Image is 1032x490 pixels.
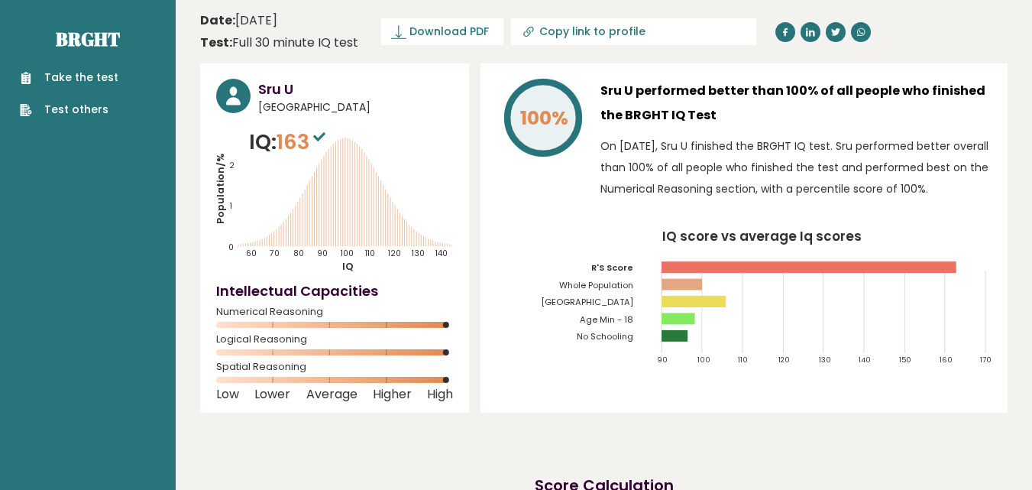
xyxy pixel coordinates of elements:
[366,248,376,259] tspan: 110
[738,355,748,365] tspan: 110
[230,200,232,212] tspan: 1
[216,391,239,398] span: Low
[216,309,453,315] span: Numerical Reasoning
[541,296,633,308] tspan: [GEOGRAPHIC_DATA]
[228,242,234,254] tspan: 0
[200,11,277,30] time: [DATE]
[214,154,227,224] tspan: Population/%
[258,79,453,99] h3: Sru U
[859,355,872,365] tspan: 140
[200,11,235,29] b: Date:
[258,99,453,115] span: [GEOGRAPHIC_DATA]
[580,313,633,326] tspan: Age Min - 18
[778,355,790,365] tspan: 120
[520,105,568,131] tspan: 100%
[216,336,453,342] span: Logical Reasoning
[577,330,633,342] tspan: No Schooling
[246,248,257,259] tspan: 60
[216,364,453,370] span: Spatial Reasoning
[940,355,953,365] tspan: 160
[409,24,489,40] span: Download PDF
[270,248,280,259] tspan: 70
[389,248,402,259] tspan: 120
[662,227,862,245] tspan: IQ score vs average Iq scores
[600,135,992,200] p: On [DATE], Sru U finished the BRGHT IQ test. Sru performed better overall than 100% of all people...
[317,248,328,259] tspan: 90
[559,279,633,291] tspan: Whole Population
[980,355,992,365] tspan: 170
[427,391,453,398] span: High
[657,355,668,365] tspan: 90
[249,127,329,157] p: IQ:
[600,79,992,128] h3: Sru U performed better than 100% of all people who finished the BRGHT IQ Test
[200,34,232,51] b: Test:
[20,102,118,118] a: Test others
[216,281,453,301] h4: Intellectual Capacities
[294,248,305,259] tspan: 80
[200,34,358,52] div: Full 30 minute IQ test
[277,128,329,156] span: 163
[436,248,448,259] tspan: 140
[381,18,503,45] a: Download PDF
[819,355,831,365] tspan: 130
[229,160,235,171] tspan: 2
[412,248,425,259] tspan: 130
[56,27,120,51] a: Brght
[373,391,412,398] span: Higher
[306,391,357,398] span: Average
[697,355,710,365] tspan: 100
[254,391,290,398] span: Lower
[591,261,633,274] tspan: R'S Score
[343,260,354,273] tspan: IQ
[341,248,354,259] tspan: 100
[20,70,118,86] a: Take the test
[900,355,912,365] tspan: 150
